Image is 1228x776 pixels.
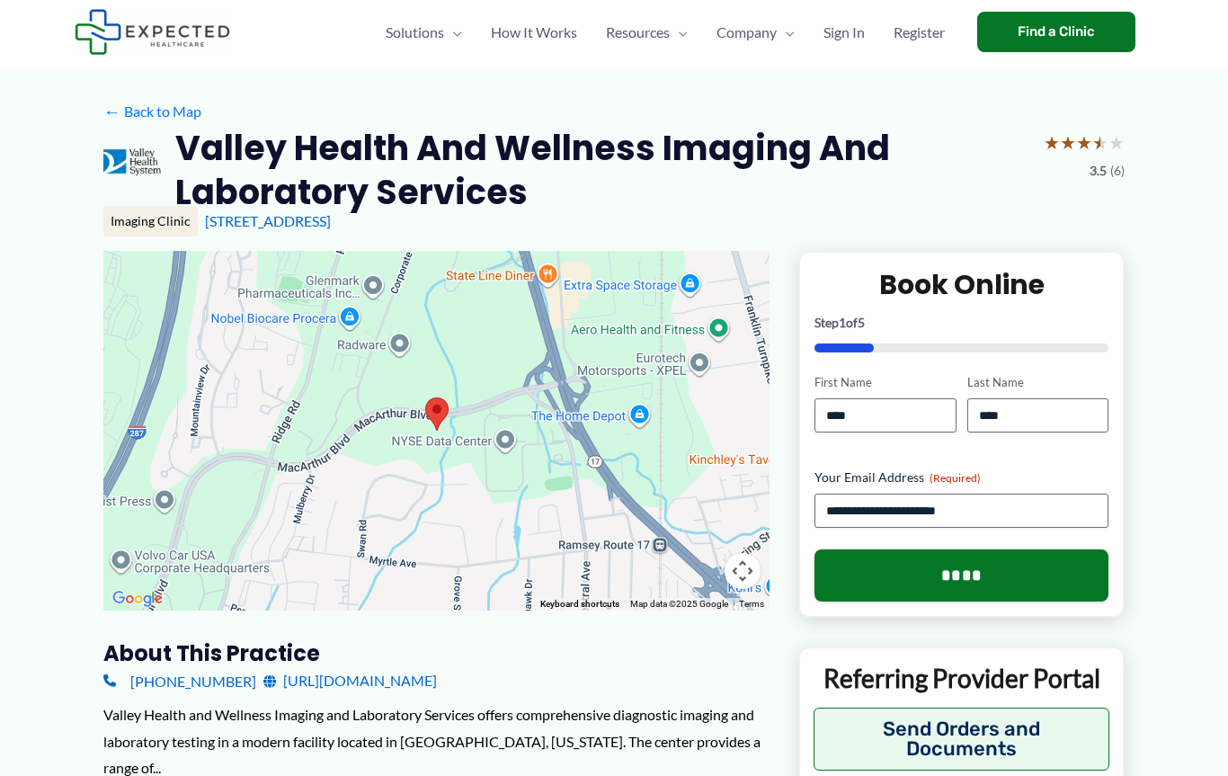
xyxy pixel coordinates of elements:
span: (6) [1110,159,1125,183]
h2: Valley Health and Wellness Imaging and Laboratory Services [175,126,1029,215]
span: (Required) [930,471,981,485]
span: 5 [858,315,865,330]
span: How It Works [491,1,577,64]
a: [PHONE_NUMBER] [103,667,256,694]
span: Resources [606,1,670,64]
span: Menu Toggle [444,1,462,64]
a: [URL][DOMAIN_NAME] [263,667,437,694]
span: ★ [1108,126,1125,159]
button: Send Orders and Documents [814,708,1109,771]
p: Step of [814,317,1108,329]
span: Menu Toggle [777,1,795,64]
span: Menu Toggle [670,1,688,64]
a: CompanyMenu Toggle [702,1,809,64]
span: ★ [1060,126,1076,159]
span: ★ [1044,126,1060,159]
span: 1 [839,315,846,330]
span: Map data ©2025 Google [630,599,728,609]
div: Imaging Clinic [103,206,198,236]
img: Google [108,587,167,611]
a: How It Works [476,1,592,64]
a: Terms (opens in new tab) [739,599,764,609]
nav: Primary Site Navigation [371,1,959,64]
span: Company [716,1,777,64]
span: Solutions [386,1,444,64]
a: Sign In [809,1,879,64]
span: Register [894,1,945,64]
a: Open this area in Google Maps (opens a new window) [108,587,167,611]
h2: Book Online [814,267,1108,302]
a: SolutionsMenu Toggle [371,1,476,64]
button: Keyboard shortcuts [540,598,619,611]
a: Find a Clinic [977,12,1135,52]
span: 3.5 [1090,159,1107,183]
span: ★ [1076,126,1092,159]
img: Expected Healthcare Logo - side, dark font, small [75,9,230,55]
button: Map camera controls [725,553,761,589]
a: [STREET_ADDRESS] [205,212,331,229]
span: ← [103,103,120,120]
label: Your Email Address [814,468,1108,486]
p: Referring Provider Portal [814,662,1109,694]
a: ResourcesMenu Toggle [592,1,702,64]
span: Sign In [823,1,865,64]
h3: About this practice [103,639,770,667]
a: Register [879,1,959,64]
span: ★ [1092,126,1108,159]
a: ←Back to Map [103,98,201,125]
label: Last Name [967,374,1108,391]
label: First Name [814,374,956,391]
